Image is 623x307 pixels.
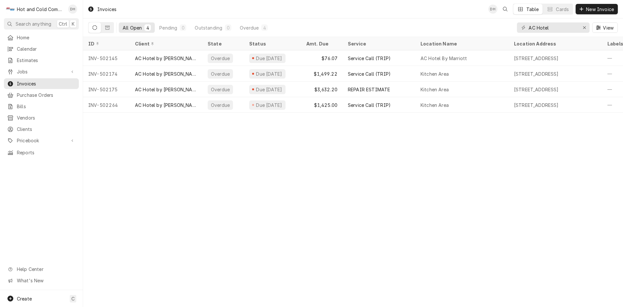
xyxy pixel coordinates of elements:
[301,82,343,97] div: $3,632.20
[135,55,197,62] div: AC Hotel by [PERSON_NAME]
[348,70,391,77] div: Service Call (TRIP)
[421,40,502,47] div: Location Name
[83,97,130,113] div: INV-502264
[421,70,449,77] div: Kitchen Area
[17,126,76,133] span: Clients
[263,24,266,31] div: 4
[135,70,197,77] div: AC Hotel by [PERSON_NAME]
[514,40,596,47] div: Location Address
[17,80,76,87] span: Invoices
[4,90,79,100] a: Purchase Orders
[514,70,559,77] div: [STREET_ADDRESS]
[135,40,196,47] div: Client
[17,6,65,13] div: Hot and Cold Commercial Kitchens, Inc.
[83,50,130,66] div: INV-502145
[4,55,79,66] a: Estimates
[17,45,76,52] span: Calendar
[255,70,283,77] div: Due [DATE]
[4,66,79,77] a: Go to Jobs
[301,66,343,82] div: $1,499.22
[579,22,590,33] button: Erase input
[59,20,67,27] span: Ctrl
[17,266,75,273] span: Help Center
[195,24,222,31] div: Outstanding
[181,24,185,31] div: 0
[348,40,409,47] div: Service
[135,86,197,93] div: AC Hotel by [PERSON_NAME]
[71,295,75,302] span: C
[4,44,79,54] a: Calendar
[255,55,283,62] div: Due [DATE]
[488,5,497,14] div: Daryl Harris's Avatar
[88,40,123,47] div: ID
[306,40,336,47] div: Amt. Due
[514,55,559,62] div: [STREET_ADDRESS]
[514,102,559,109] div: [STREET_ADDRESS]
[556,6,569,13] div: Cards
[255,102,283,109] div: Due [DATE]
[123,24,142,31] div: All Open
[146,24,150,31] div: 4
[4,135,79,146] a: Go to Pricebook
[500,4,510,14] button: Open search
[210,102,230,109] div: Overdue
[17,277,75,284] span: What's New
[348,55,391,62] div: Service Call (TRIP)
[4,101,79,112] a: Bills
[240,24,259,31] div: Overdue
[4,18,79,30] button: Search anythingCtrlK
[17,34,76,41] span: Home
[255,86,283,93] div: Due [DATE]
[249,40,295,47] div: Status
[301,97,343,113] div: $1,425.00
[226,24,230,31] div: 0
[135,102,197,109] div: AC Hotel by [PERSON_NAME]
[210,70,230,77] div: Overdue
[348,102,391,109] div: Service Call (TRIP)
[17,149,76,156] span: Reports
[83,66,130,82] div: INV-502174
[17,92,76,98] span: Purchase Orders
[488,5,497,14] div: DH
[6,5,15,14] div: H
[4,264,79,275] a: Go to Help Center
[17,68,66,75] span: Jobs
[514,86,559,93] div: [STREET_ADDRESS]
[68,5,77,14] div: DH
[210,86,230,93] div: Overdue
[83,82,130,97] div: INV-502175
[159,24,177,31] div: Pending
[68,5,77,14] div: Daryl Harris's Avatar
[210,55,230,62] div: Overdue
[585,6,615,13] span: New Invoice
[529,22,577,33] input: Keyword search
[17,114,76,121] span: Vendors
[6,5,15,14] div: Hot and Cold Commercial Kitchens, Inc.'s Avatar
[16,20,51,27] span: Search anything
[72,20,75,27] span: K
[576,4,618,14] button: New Invoice
[4,78,79,89] a: Invoices
[17,296,32,301] span: Create
[602,24,615,31] span: View
[348,86,390,93] div: REPAIR ESTIMATE
[17,137,66,144] span: Pricebook
[526,6,539,13] div: Table
[4,32,79,43] a: Home
[421,102,449,109] div: Kitchen Area
[17,57,76,64] span: Estimates
[4,275,79,286] a: Go to What's New
[17,103,76,110] span: Bills
[421,86,449,93] div: Kitchen Area
[4,112,79,123] a: Vendors
[592,22,618,33] button: View
[421,55,467,62] div: AC Hotel By Marriott
[208,40,239,47] div: State
[4,124,79,134] a: Clients
[301,50,343,66] div: $76.07
[4,147,79,158] a: Reports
